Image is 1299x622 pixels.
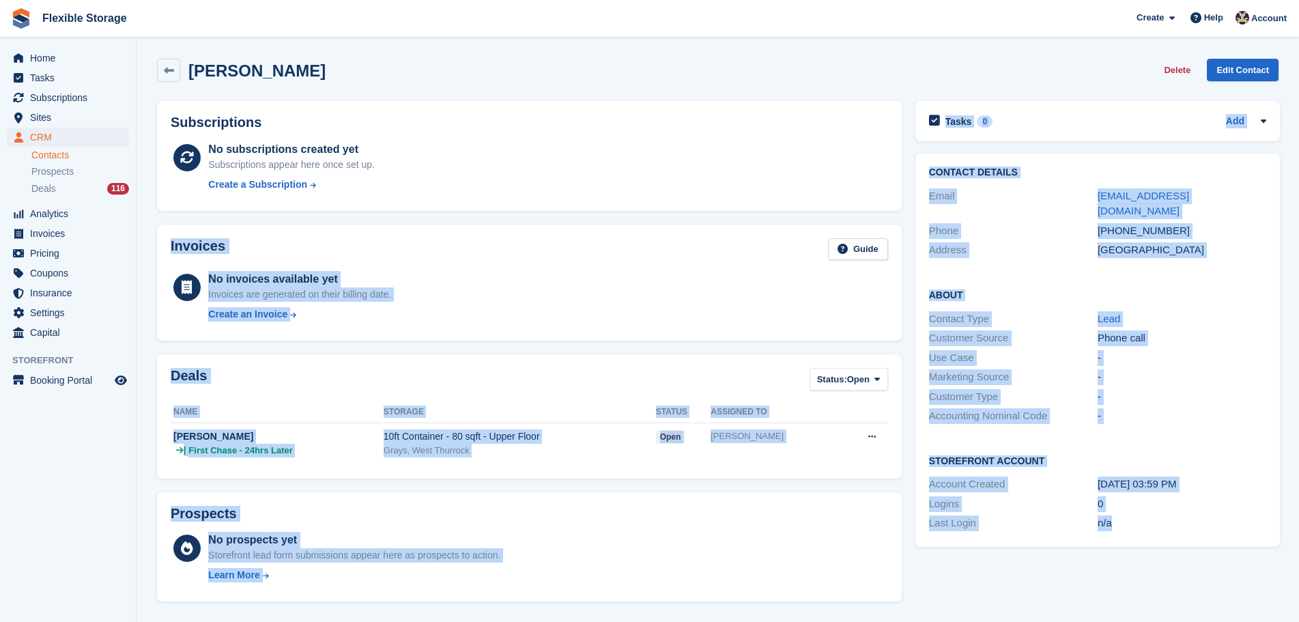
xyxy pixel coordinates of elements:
[828,238,888,261] a: Guide
[113,372,129,388] a: Preview store
[30,323,112,342] span: Capital
[656,430,685,444] span: open
[11,8,31,29] img: stora-icon-8386f47178a22dfd0bd8f6a31ec36ba5ce8667c1dd55bd0f319d3a0aa187defe.svg
[929,188,1098,219] div: Email
[945,115,972,128] h2: Tasks
[1098,408,1266,424] div: -
[817,373,847,386] span: Status:
[30,303,112,322] span: Settings
[7,128,129,147] a: menu
[31,149,129,162] a: Contacts
[711,429,838,443] div: [PERSON_NAME]
[7,68,129,87] a: menu
[1137,11,1164,25] span: Create
[208,307,287,322] div: Create an Invoice
[977,115,993,128] div: 0
[1098,350,1266,366] div: -
[1098,313,1120,324] a: Lead
[30,224,112,243] span: Invoices
[30,371,112,390] span: Booking Portal
[30,204,112,223] span: Analytics
[30,128,112,147] span: CRM
[929,350,1098,366] div: Use Case
[1158,59,1196,81] button: Delete
[208,548,500,563] div: Storefront lead form submissions appear here as prospects to action.
[12,354,136,367] span: Storefront
[384,444,656,457] div: Grays, West Thurrock
[30,108,112,127] span: Sites
[208,158,375,172] div: Subscriptions appear here once set up.
[7,323,129,342] a: menu
[208,287,391,302] div: Invoices are generated on their billing date.
[171,368,207,393] h2: Deals
[208,271,391,287] div: No invoices available yet
[184,444,186,457] span: |
[1251,12,1287,25] span: Account
[1098,242,1266,258] div: [GEOGRAPHIC_DATA]
[1098,515,1266,531] div: n/a
[7,88,129,107] a: menu
[31,165,74,178] span: Prospects
[30,283,112,302] span: Insurance
[7,303,129,322] a: menu
[7,108,129,127] a: menu
[929,515,1098,531] div: Last Login
[1098,190,1189,217] a: [EMAIL_ADDRESS][DOMAIN_NAME]
[208,178,375,192] a: Create a Subscription
[171,238,225,261] h2: Invoices
[7,48,129,68] a: menu
[171,506,237,522] h2: Prospects
[30,88,112,107] span: Subscriptions
[929,287,1266,301] h2: About
[810,368,888,391] button: Status: Open
[929,453,1266,467] h2: Storefront Account
[171,115,888,130] h2: Subscriptions
[1204,11,1223,25] span: Help
[208,568,500,582] a: Learn More
[7,244,129,263] a: menu
[1098,477,1266,492] div: [DATE] 03:59 PM
[929,311,1098,327] div: Contact Type
[208,307,391,322] a: Create an Invoice
[1098,330,1266,346] div: Phone call
[929,408,1098,424] div: Accounting Nominal Code
[31,182,129,196] a: Deals 116
[929,167,1266,178] h2: Contact Details
[208,532,500,548] div: No prospects yet
[656,401,711,423] th: Status
[1098,496,1266,512] div: 0
[847,373,870,386] span: Open
[929,369,1098,385] div: Marketing Source
[188,444,292,457] span: First Chase - 24hrs Later
[384,401,656,423] th: Storage
[171,401,384,423] th: Name
[31,182,56,195] span: Deals
[7,204,129,223] a: menu
[929,242,1098,258] div: Address
[107,183,129,195] div: 116
[929,223,1098,239] div: Phone
[1098,369,1266,385] div: -
[7,224,129,243] a: menu
[1098,223,1266,239] div: [PHONE_NUMBER]
[1207,59,1279,81] a: Edit Contact
[30,244,112,263] span: Pricing
[208,178,307,192] div: Create a Subscription
[30,68,112,87] span: Tasks
[711,401,838,423] th: Assigned to
[1226,114,1244,130] a: Add
[384,429,656,444] div: 10ft Container - 80 sqft - Upper Floor
[173,429,384,444] div: [PERSON_NAME]
[929,496,1098,512] div: Logins
[31,165,129,179] a: Prospects
[7,283,129,302] a: menu
[1098,389,1266,405] div: -
[30,48,112,68] span: Home
[1236,11,1249,25] img: Rachael Fisher
[30,264,112,283] span: Coupons
[37,7,132,29] a: Flexible Storage
[208,141,375,158] div: No subscriptions created yet
[208,568,259,582] div: Learn More
[929,477,1098,492] div: Account Created
[188,61,326,80] h2: [PERSON_NAME]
